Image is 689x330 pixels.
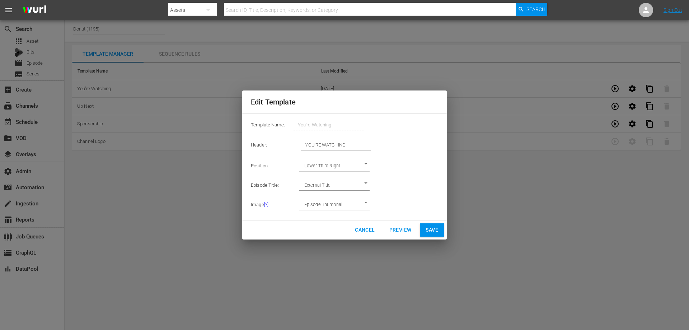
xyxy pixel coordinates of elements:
[17,2,52,19] img: ans4CAIJ8jUAAAAAAAAAAAAAAAAAAAAAAAAgQb4GAAAAAAAAAAAAAAAAAAAAAAAAJMjXAAAAAAAAAAAAAAAAAAAAAAAAgAT5G...
[355,226,375,234] span: Cancel
[251,122,285,127] span: Template Name:
[420,223,444,237] button: Save
[664,7,682,13] a: Sign Out
[251,96,438,108] h2: Edit Template
[389,226,412,234] span: Preview
[251,176,309,195] td: Episode Title:
[4,6,13,14] span: menu
[299,161,370,172] div: Lower Third Right
[299,199,370,210] div: Episode Thumbnail
[251,195,309,214] td: Image :
[299,180,370,191] div: External Title
[264,202,268,207] span: If there isn't an episode thumbnail available, it will attempt to find an available series thumbn...
[384,223,417,237] button: Preview
[349,223,380,237] button: Cancel
[426,226,438,234] span: Save
[251,134,309,156] td: Header:
[526,3,545,16] span: Search
[251,156,309,176] td: Position:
